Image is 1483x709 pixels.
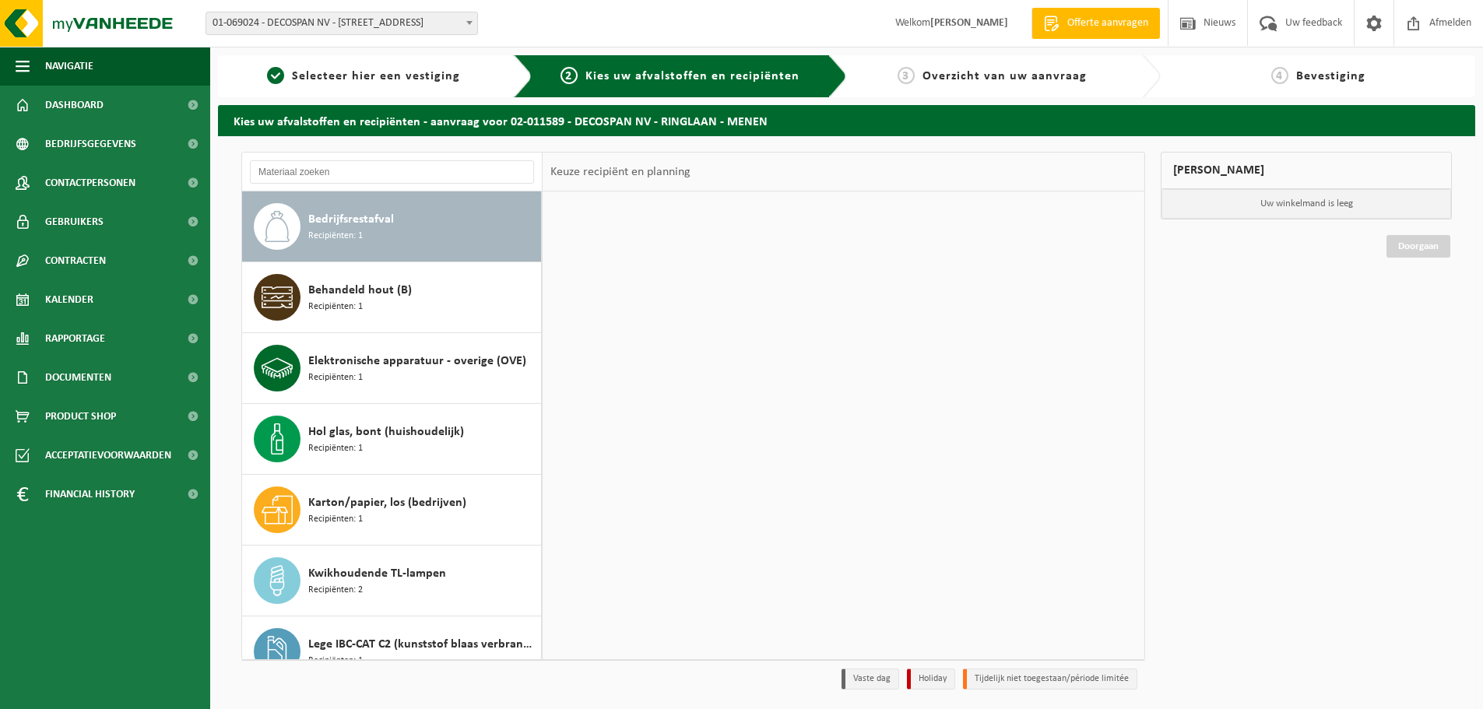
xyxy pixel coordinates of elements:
[45,319,105,358] span: Rapportage
[1271,67,1288,84] span: 4
[242,191,542,262] button: Bedrijfsrestafval Recipiënten: 1
[922,70,1087,82] span: Overzicht van uw aanvraag
[250,160,534,184] input: Materiaal zoeken
[292,70,460,82] span: Selecteer hier een vestiging
[45,475,135,514] span: Financial History
[45,358,111,397] span: Documenten
[226,67,501,86] a: 1Selecteer hier een vestiging
[963,669,1137,690] li: Tijdelijk niet toegestaan/période limitée
[45,47,93,86] span: Navigatie
[543,153,698,191] div: Keuze recipiënt en planning
[930,17,1008,29] strong: [PERSON_NAME]
[308,441,363,456] span: Recipiënten: 1
[45,280,93,319] span: Kalender
[45,397,116,436] span: Product Shop
[907,669,955,690] li: Holiday
[45,125,136,163] span: Bedrijfsgegevens
[45,436,171,475] span: Acceptatievoorwaarden
[561,67,578,84] span: 2
[308,370,363,385] span: Recipiënten: 1
[308,512,363,527] span: Recipiënten: 1
[585,70,799,82] span: Kies uw afvalstoffen en recipiënten
[45,163,135,202] span: Contactpersonen
[308,300,363,314] span: Recipiënten: 1
[242,616,542,687] button: Lege IBC-CAT C2 (kunststof blaas verbranden) Recipiënten: 1
[308,423,464,441] span: Hol glas, bont (huishoudelijk)
[308,352,526,370] span: Elektronische apparatuur - overige (OVE)
[308,583,363,598] span: Recipiënten: 2
[1161,189,1451,219] p: Uw winkelmand is leeg
[45,241,106,280] span: Contracten
[1161,152,1452,189] div: [PERSON_NAME]
[308,654,363,669] span: Recipiënten: 1
[308,493,466,512] span: Karton/papier, los (bedrijven)
[308,564,446,583] span: Kwikhoudende TL-lampen
[45,202,104,241] span: Gebruikers
[242,333,542,404] button: Elektronische apparatuur - overige (OVE) Recipiënten: 1
[206,12,477,34] span: 01-069024 - DECOSPAN NV - 8930 MENEN, LAGEWEG 33
[1386,235,1450,258] a: Doorgaan
[308,281,412,300] span: Behandeld hout (B)
[242,546,542,616] button: Kwikhoudende TL-lampen Recipiënten: 2
[45,86,104,125] span: Dashboard
[1296,70,1365,82] span: Bevestiging
[308,229,363,244] span: Recipiënten: 1
[242,262,542,333] button: Behandeld hout (B) Recipiënten: 1
[267,67,284,84] span: 1
[242,404,542,475] button: Hol glas, bont (huishoudelijk) Recipiënten: 1
[206,12,478,35] span: 01-069024 - DECOSPAN NV - 8930 MENEN, LAGEWEG 33
[898,67,915,84] span: 3
[242,475,542,546] button: Karton/papier, los (bedrijven) Recipiënten: 1
[308,635,537,654] span: Lege IBC-CAT C2 (kunststof blaas verbranden)
[842,669,899,690] li: Vaste dag
[308,210,394,229] span: Bedrijfsrestafval
[218,105,1475,135] h2: Kies uw afvalstoffen en recipiënten - aanvraag voor 02-011589 - DECOSPAN NV - RINGLAAN - MENEN
[1063,16,1152,31] span: Offerte aanvragen
[1031,8,1160,39] a: Offerte aanvragen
